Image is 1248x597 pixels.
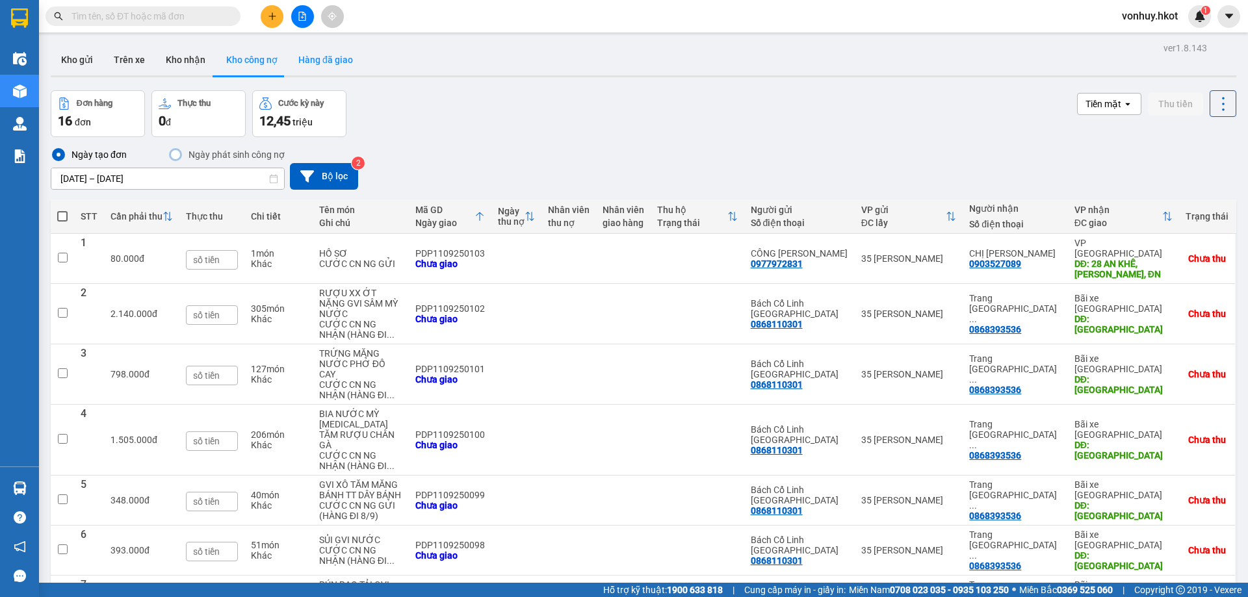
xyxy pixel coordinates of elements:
span: 0 [159,113,166,129]
strong: 0369 525 060 [1057,585,1113,595]
div: 348.000 [110,495,173,505]
div: CƯỚC CN NG GỬI [319,259,402,269]
div: Chưa thu [1188,435,1226,445]
span: đ [144,545,149,555]
th: Toggle SortBy [409,199,491,234]
span: aim [328,12,337,21]
div: PDP1109250102 [415,303,485,314]
button: Thu tiền [1148,92,1203,116]
th: Toggle SortBy [651,199,744,234]
span: 12,45 [259,113,291,129]
div: 35 [PERSON_NAME] [861,495,956,505]
span: Miền Bắc [1019,583,1113,597]
span: file-add [298,12,307,21]
span: đ [144,495,149,505]
div: Chưa thu [1188,309,1226,319]
input: số tiền [186,366,238,385]
span: Hỗ trợ kỹ thuật: [603,583,723,597]
div: Bách Cổ Linh Long Biên [751,424,848,445]
img: solution-icon [13,149,27,163]
div: PDP1109250103 [415,248,485,259]
button: Đơn hàng16đơn [51,90,145,137]
span: đ [139,253,144,264]
div: thu nợ [498,216,525,227]
th: Toggle SortBy [491,199,541,234]
div: 798.000 [110,369,173,379]
input: số tiền [186,250,238,270]
div: 0868110301 [751,555,803,566]
div: Bách Cổ Linh Long Biên [751,298,848,319]
div: PDP1109250099 [415,490,485,500]
input: số tiền [186,431,238,451]
div: Trạng thái [1186,211,1228,222]
span: vonhuy.hkot [1111,8,1188,24]
div: PDP1109250101 [415,364,485,374]
div: Khác [251,314,306,324]
button: file-add [291,5,314,28]
input: Tìm tên, số ĐT hoặc mã đơn [71,9,225,23]
div: 51 món [251,540,306,550]
span: ... [969,440,977,450]
div: Chưa thu [1188,369,1226,379]
div: Bãi xe [GEOGRAPHIC_DATA] [1074,529,1173,550]
input: số tiền [186,492,238,511]
span: caret-down [1223,10,1235,22]
div: Trang Long Biên (Bách Cổ Linh) [969,353,1061,385]
div: ver 1.8.143 [1163,41,1207,55]
div: Chưa giao [415,314,485,324]
div: Chưa thu [1188,253,1226,264]
div: CƯỚC CN NG NHẬN (HÀNG ĐI 11/9) [319,319,402,340]
span: đơn [75,117,91,127]
div: HỒ SƠ [319,248,402,259]
div: thu nợ [548,218,590,228]
div: Đơn hàng [77,99,112,108]
button: Kho nhận [155,44,216,75]
div: Người nhận [969,203,1061,214]
div: DĐ: Long Biên [1074,314,1173,335]
button: Hàng đã giao [288,44,363,75]
div: DĐ: Long Biên [1074,374,1173,395]
span: plus [268,12,277,21]
strong: 0708 023 035 - 0935 103 250 [890,585,1009,595]
span: | [1123,583,1124,597]
div: 35 [PERSON_NAME] [861,253,956,264]
div: 4 [81,409,97,471]
span: ... [387,555,395,566]
div: Ngày giao [415,218,474,228]
div: CƯỚC CN NG NHẬN (HÀNG ĐI 10/9) [319,379,402,400]
span: ... [969,550,977,561]
div: Trang Long Biên (Bách Cổ Linh) [969,419,1061,450]
span: notification [14,540,26,553]
div: Chưa thu [1188,545,1226,555]
div: CƯỚC CN NG NHẬN (HÀNG ĐI 9/9) [319,450,402,471]
div: ĐC lấy [861,218,946,228]
span: copyright [1176,585,1185,594]
svg: open [1123,99,1133,109]
img: logo-vxr [11,8,28,28]
div: ĐC giao [1074,218,1162,228]
span: Miền Nam [849,583,1009,597]
sup: 2 [352,157,365,170]
div: Bãi xe [GEOGRAPHIC_DATA] [1074,293,1173,314]
div: 1 món [251,248,306,259]
div: Khác [251,550,306,561]
span: ... [969,500,977,511]
div: DĐ: Long Biên [1074,550,1173,571]
span: question-circle [14,511,26,524]
span: Cung cấp máy in - giấy in: [744,583,846,597]
div: CÔNG TY LONG VÂN [751,248,848,259]
div: 0868110301 [751,319,803,329]
span: ... [969,314,977,324]
span: đ [152,435,157,445]
div: Cước kỳ này [278,99,324,108]
strong: 1900 633 818 [667,585,723,595]
span: 1 [1203,6,1208,15]
div: 0903527089 [969,259,1021,269]
div: Nhân viên [603,205,644,215]
div: GVI XÔ TĂM MĂNG BÁNH TT DÂY BÁNH [319,479,402,500]
img: warehouse-icon [13,481,27,495]
span: đ [144,369,149,379]
div: 0868110301 [751,445,803,455]
div: RƯỢU XX ỚT NẶNG GVI SÂM MỲ NƯỚC [319,288,402,319]
div: Người gửi [751,205,848,215]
